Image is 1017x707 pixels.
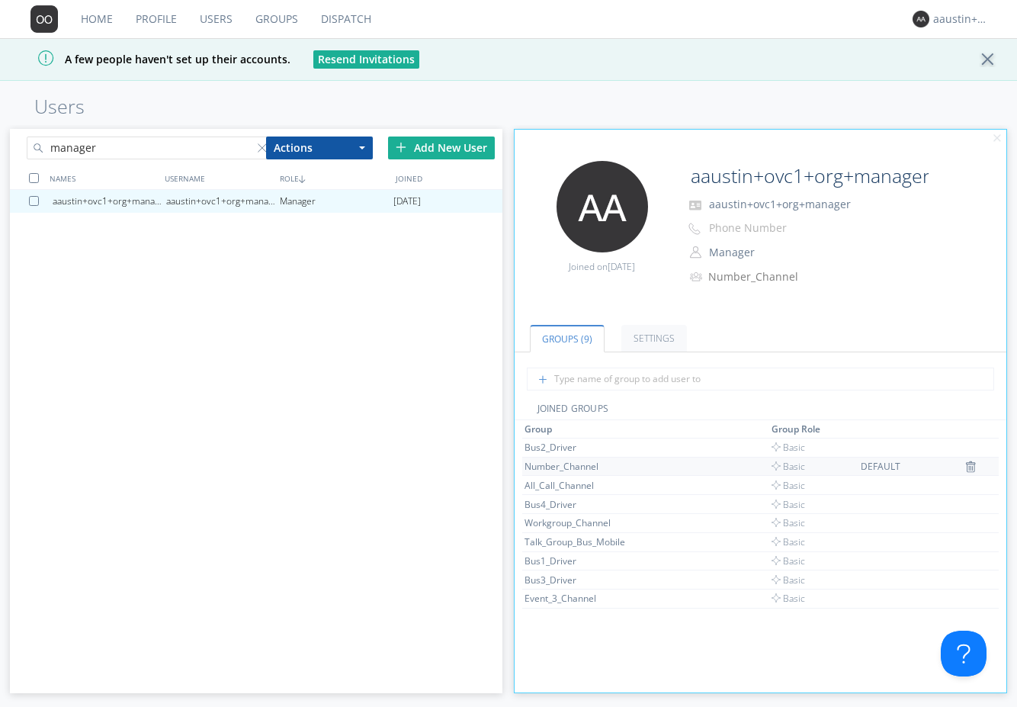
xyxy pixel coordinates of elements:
[769,420,859,439] th: Toggle SortBy
[53,190,166,213] div: aaustin+ovc1+org+manager
[525,460,639,473] div: Number_Channel
[569,260,635,273] span: Joined on
[772,498,805,511] span: Basic
[690,246,701,259] img: person-outline.svg
[522,420,769,439] th: Toggle SortBy
[10,190,502,213] a: aaustin+ovc1+org+manageraaustin+ovc1+org+managerManager[DATE]
[166,190,280,213] div: aaustin+ovc1+org+manager
[708,269,836,284] div: Number_Channel
[965,461,976,473] img: icon-trash.svg
[608,260,635,273] span: [DATE]
[685,161,931,191] input: Name
[392,167,507,189] div: JOINED
[621,325,687,352] a: Settings
[941,631,987,676] iframe: Toggle Customer Support
[525,592,639,605] div: Event_3_Channel
[525,554,639,567] div: Bus1_Driver
[772,479,805,492] span: Basic
[772,554,805,567] span: Basic
[772,592,805,605] span: Basic
[772,441,805,454] span: Basic
[709,197,851,211] span: aaustin+ovc1+org+manager
[772,460,805,473] span: Basic
[772,535,805,548] span: Basic
[690,266,704,287] img: icon-alert-users-thin-outline.svg
[276,167,391,189] div: ROLE
[27,137,273,159] input: Search users
[525,516,639,529] div: Workgroup_Channel
[704,242,856,263] button: Manager
[525,498,639,511] div: Bus4_Driver
[266,137,373,159] button: Actions
[525,479,639,492] div: All_Call_Channel
[525,441,639,454] div: Bus2_Driver
[772,574,805,586] span: Basic
[913,11,929,27] img: 373638.png
[313,50,419,69] button: Resend Invitations
[11,52,290,66] span: A few people haven't set up their accounts.
[525,574,639,586] div: Bus3_Driver
[933,11,990,27] div: aaustin+ovc1+org
[393,190,421,213] span: [DATE]
[772,516,805,529] span: Basic
[46,167,161,189] div: NAMES
[515,402,1006,420] div: JOINED GROUPS
[861,460,960,473] div: DEFAULT
[525,535,639,548] div: Talk_Group_Bus_Mobile
[688,223,701,235] img: phone-outline.svg
[557,161,648,252] img: 373638.png
[992,133,1003,144] img: cancel.svg
[388,137,495,159] div: Add New User
[161,167,276,189] div: USERNAME
[280,190,393,213] div: Manager
[858,420,962,439] th: Toggle SortBy
[527,368,994,390] input: Type name of group to add user to
[30,5,58,33] img: 373638.png
[396,142,406,153] img: plus.svg
[530,325,605,352] a: Groups (9)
